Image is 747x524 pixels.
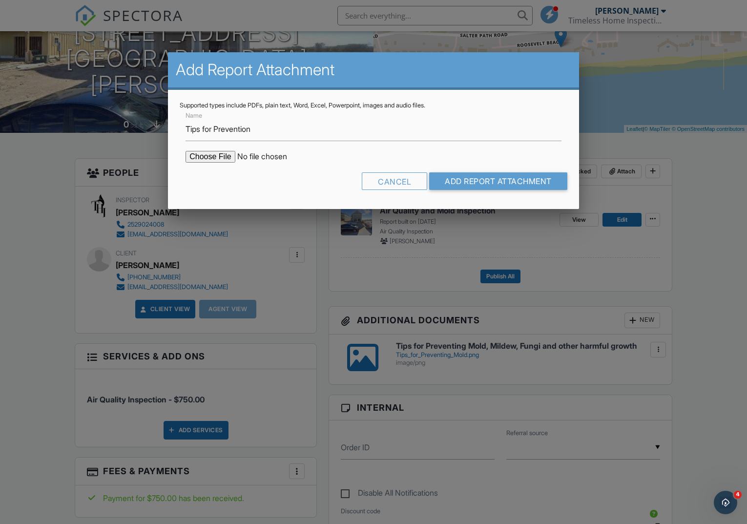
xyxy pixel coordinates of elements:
div: Cancel [362,172,427,190]
div: Supported types include PDFs, plain text, Word, Excel, Powerpoint, images and audio files. [180,102,567,109]
iframe: Intercom live chat [714,491,737,514]
span: 4 [734,491,742,499]
input: Add Report Attachment [429,172,567,190]
h2: Add Report Attachment [176,60,571,80]
label: Name [186,111,202,120]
